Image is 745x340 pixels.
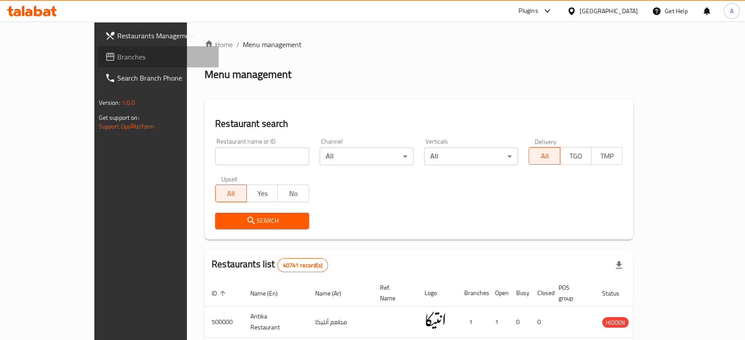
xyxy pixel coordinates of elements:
div: HIDDEN [602,317,629,328]
div: Plugins [518,6,538,16]
span: Search Branch Phone [117,73,212,83]
button: Search [215,213,309,229]
span: TGO [564,150,588,163]
span: Ref. Name [380,282,407,303]
a: Branches [98,46,219,67]
span: POS group [559,282,585,303]
th: Closed [530,280,551,307]
a: Support.OpsPlatform [99,121,155,132]
label: Delivery [535,138,557,144]
button: All [529,147,560,165]
button: TGO [560,147,592,165]
div: [GEOGRAPHIC_DATA] [580,6,638,16]
span: Yes [250,187,275,200]
span: HIDDEN [602,318,629,328]
li: / [236,39,239,50]
span: No [281,187,305,200]
td: 1 [488,307,509,338]
h2: Menu management [205,67,291,81]
td: 1 [457,307,488,338]
span: ID [212,288,228,299]
td: 0 [509,307,530,338]
button: All [215,185,247,202]
nav: breadcrumb [205,39,633,50]
td: Antika Restaurant [243,307,308,338]
div: All [320,148,413,165]
a: Search Branch Phone [98,67,219,89]
input: Search for restaurant name or ID.. [215,148,309,165]
span: 1.0.0 [122,97,135,108]
span: Version: [99,97,120,108]
span: Branches [117,52,212,62]
button: TMP [591,147,623,165]
th: Open [488,280,509,307]
td: 0 [530,307,551,338]
h2: Restaurants list [212,258,328,272]
span: Get support on: [99,112,139,123]
th: Busy [509,280,530,307]
span: Menu management [243,39,302,50]
td: 500000 [205,307,243,338]
button: No [277,185,309,202]
div: Total records count [277,258,328,272]
h2: Restaurant search [215,117,622,130]
span: Search [222,215,302,226]
div: Export file [608,255,630,276]
span: All [533,150,557,163]
span: Status [602,288,631,299]
a: Home [205,39,233,50]
th: Branches [457,280,488,307]
span: Name (Ar) [315,288,353,299]
a: Restaurants Management [98,25,219,46]
button: Yes [246,185,278,202]
img: Antika Restaurant [425,309,447,331]
div: All [424,148,518,165]
td: مطعم أنتيكا [308,307,373,338]
span: TMP [595,150,619,163]
span: Restaurants Management [117,30,212,41]
label: Upsell [221,176,238,182]
span: 40741 record(s) [278,261,328,270]
span: Name (En) [250,288,289,299]
span: All [219,187,243,200]
th: Logo [417,280,457,307]
span: A [730,6,734,16]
